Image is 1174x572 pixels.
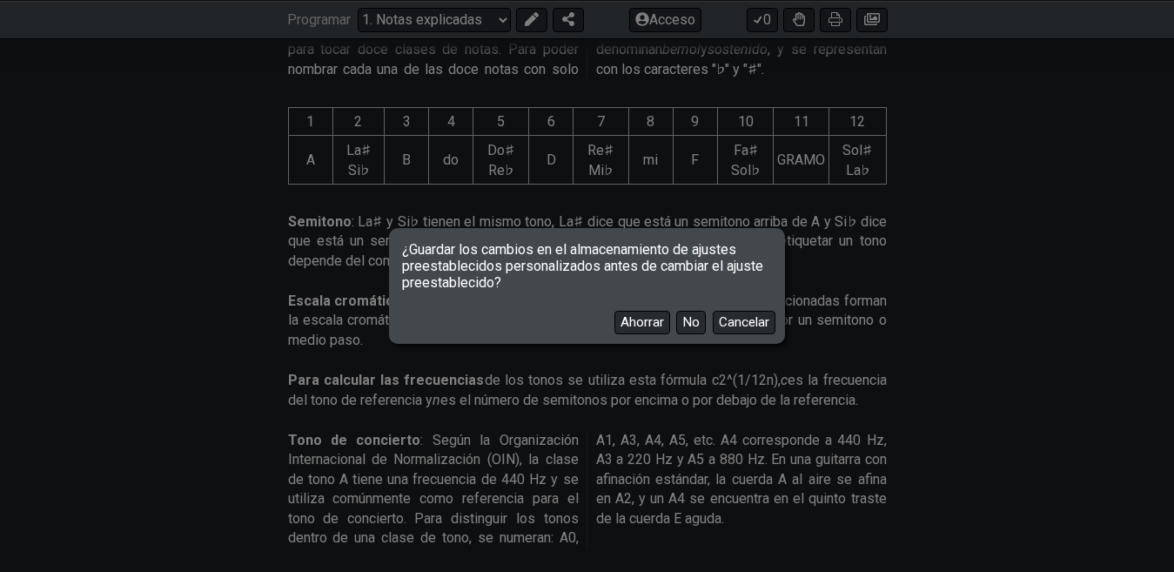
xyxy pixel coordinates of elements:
font: No [682,314,700,330]
font: ¿Guardar los cambios en el almacenamiento de ajustes preestablecidos personalizados antes de camb... [402,241,763,291]
font: Ahorrar [621,314,664,330]
button: Cancelar [713,311,775,334]
button: No [676,311,706,334]
font: Cancelar [719,314,769,330]
button: Ahorrar [614,311,670,334]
